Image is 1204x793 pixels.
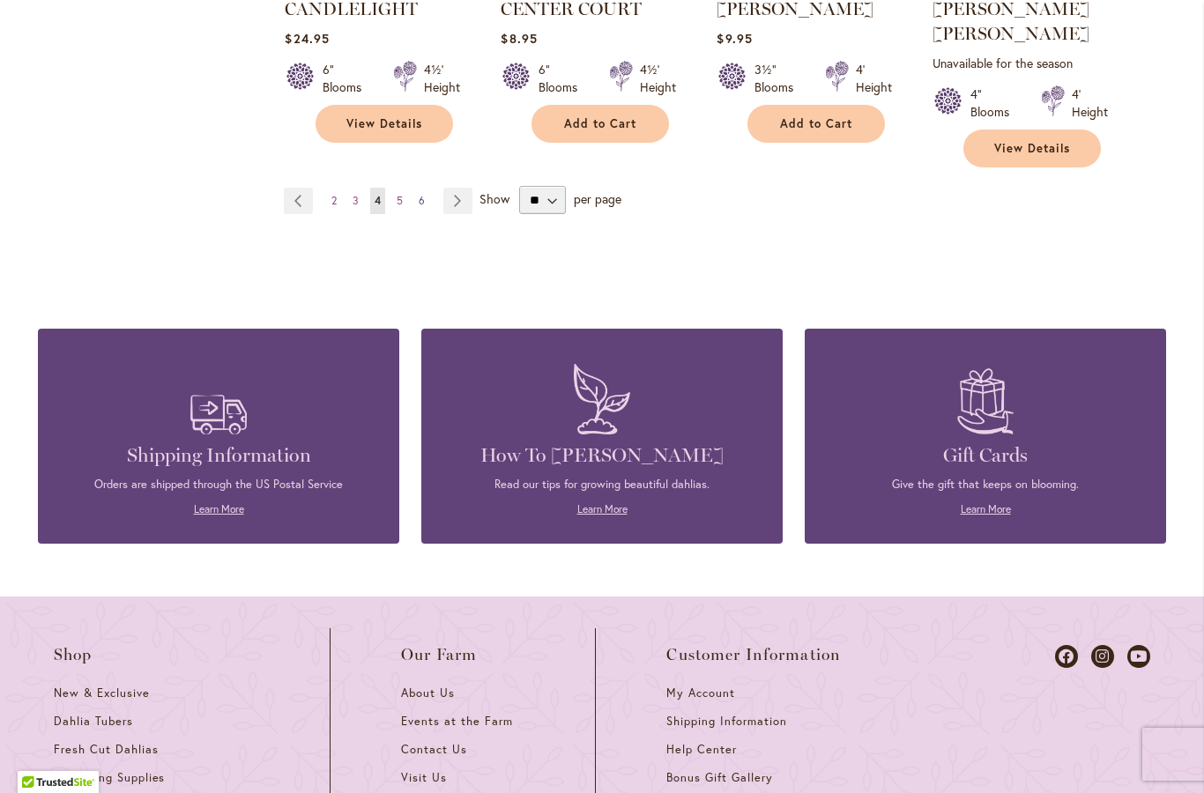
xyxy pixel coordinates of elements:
span: Bonus Gift Gallery [666,770,772,785]
h4: How To [PERSON_NAME] [448,443,756,468]
a: Learn More [961,502,1011,515]
span: Help Center [666,742,737,757]
span: Shop [54,646,93,663]
span: $8.95 [501,30,537,47]
span: Shipping Information [666,714,786,729]
span: 6 [419,194,425,207]
span: 2 [331,194,337,207]
a: 6 [414,188,429,214]
span: 3 [353,194,359,207]
span: About Us [401,686,455,700]
span: per page [574,190,621,207]
p: Orders are shipped through the US Postal Service [64,477,373,493]
div: 6" Blooms [323,61,372,96]
span: Show [479,190,509,207]
a: Dahlias on Facebook [1055,645,1078,668]
span: New & Exclusive [54,686,150,700]
div: 3½" Blooms [754,61,804,96]
p: Read our tips for growing beautiful dahlias. [448,477,756,493]
a: 2 [327,188,341,214]
span: Contact Us [401,742,467,757]
div: 4' Height [1072,85,1108,121]
span: Fresh Cut Dahlias [54,742,159,757]
span: Gardening Supplies [54,770,165,785]
div: 4½' Height [640,61,676,96]
a: View Details [963,130,1101,167]
span: 4 [375,194,381,207]
p: Give the gift that keeps on blooming. [831,477,1140,493]
span: 5 [397,194,403,207]
span: Add to Cart [564,116,636,131]
h4: Gift Cards [831,443,1140,468]
a: Dahlias on Youtube [1127,645,1150,668]
span: View Details [994,141,1070,156]
iframe: Launch Accessibility Center [13,730,63,780]
span: Visit Us [401,770,447,785]
span: Add to Cart [780,116,852,131]
span: My Account [666,686,735,700]
span: $24.95 [285,30,329,47]
p: Unavailable for the season [933,55,1129,71]
h4: Shipping Information [64,443,373,468]
a: Dahlias on Instagram [1091,645,1114,668]
span: Events at the Farm [401,714,512,729]
a: Learn More [194,502,244,515]
div: 4½' Height [424,61,460,96]
a: Learn More [577,502,628,515]
span: Dahlia Tubers [54,714,133,729]
div: 4' Height [856,61,892,96]
span: View Details [346,116,422,131]
span: Customer Information [666,646,841,663]
div: 4" Blooms [970,85,1020,121]
button: Add to Cart [531,105,669,143]
a: 3 [348,188,363,214]
button: Add to Cart [747,105,885,143]
a: View Details [316,105,453,143]
a: 5 [392,188,407,214]
span: Our Farm [401,646,477,663]
div: 6" Blooms [539,61,588,96]
span: $9.95 [717,30,752,47]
